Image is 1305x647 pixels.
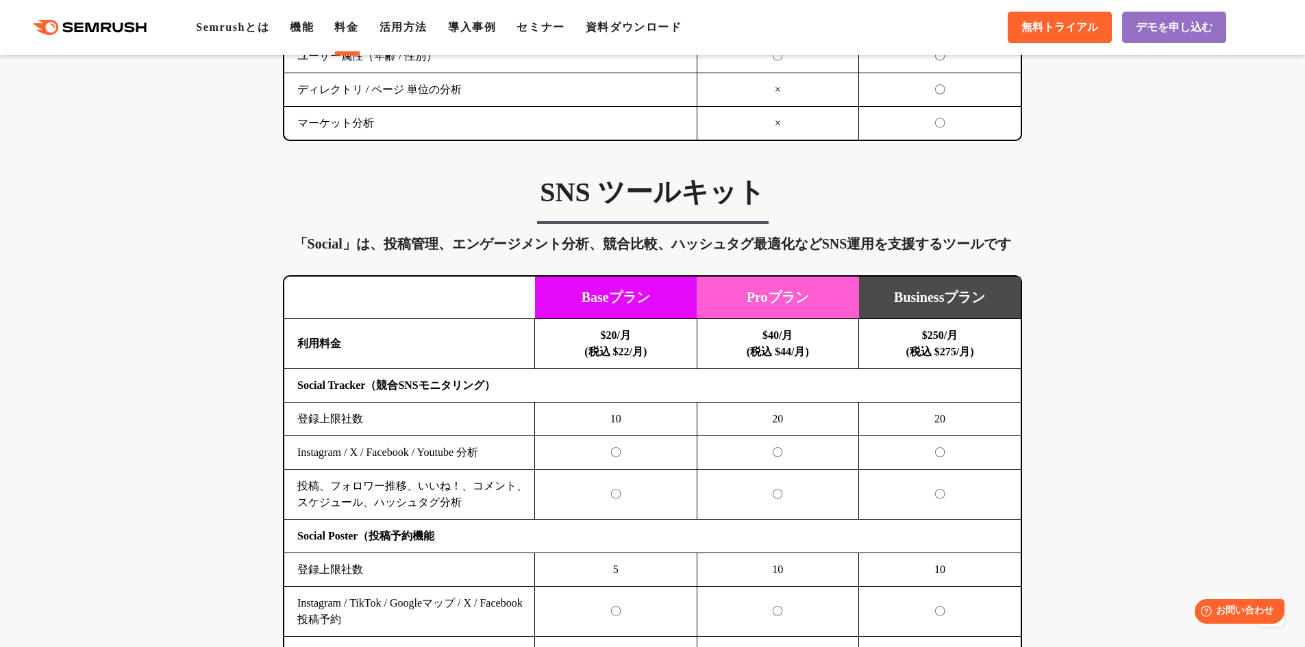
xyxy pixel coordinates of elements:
td: 登録上限社数 [284,403,535,436]
a: Semrushとは [196,21,269,33]
b: Social Poster（投稿予約機能 [297,530,434,542]
a: 活用方法 [380,21,427,33]
td: × [697,107,859,140]
td: Proプラン [697,277,859,319]
a: 導入事例 [448,21,496,33]
a: 無料トライアル [1008,12,1112,43]
td: 〇 [859,40,1021,73]
a: 機能 [290,21,314,33]
td: 5 [535,553,697,587]
td: 〇 [535,587,697,637]
span: デモを申し込む [1136,21,1213,35]
b: Social Tracker（競合SNSモニタリング） [297,379,495,391]
td: 登録上限社数 [284,553,535,587]
td: × [697,73,859,107]
a: 資料ダウンロード [586,21,682,33]
td: 10 [535,403,697,436]
td: 〇 [859,436,1021,470]
td: 〇 [859,470,1021,520]
b: $250/月 (税込 $275/月) [906,329,973,357]
td: Baseプラン [535,277,697,319]
td: 〇 [859,587,1021,637]
td: ディレクトリ / ページ 単位の分析 [284,73,697,107]
a: デモを申し込む [1122,12,1226,43]
td: 〇 [697,470,859,520]
b: 利用料金 [297,338,341,349]
iframe: Help widget launcher [1183,594,1290,632]
div: 「Social」は、投稿管理、エンゲージメント分析、競合比較、ハッシュタグ最適化などSNS運用を支援するツールです [283,233,1022,255]
a: セミナー [517,21,564,33]
h3: SNS ツールキット [283,175,1022,210]
td: 〇 [697,40,859,73]
td: 10 [859,553,1021,587]
td: Businessプラン [859,277,1021,319]
td: ユーザー属性（年齢 / 性別） [284,40,697,73]
td: 〇 [697,587,859,637]
a: 料金 [334,21,358,33]
b: $40/月 (税込 $44/月) [747,329,809,357]
td: 〇 [859,107,1021,140]
td: Instagram / TikTok / Googleマップ / X / Facebook 投稿予約 [284,587,535,637]
td: 投稿、フォロワー推移、いいね！、コメント、スケジュール、ハッシュタグ分析 [284,470,535,520]
b: $20/月 (税込 $22/月) [584,329,647,357]
td: 20 [859,403,1021,436]
td: Instagram / X / Facebook / Youtube 分析 [284,436,535,470]
td: 20 [697,403,859,436]
span: 無料トライアル [1021,21,1098,35]
td: 10 [697,553,859,587]
td: 〇 [535,436,697,470]
td: 〇 [535,470,697,520]
td: 〇 [697,436,859,470]
td: マーケット分析 [284,107,697,140]
td: 〇 [859,73,1021,107]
